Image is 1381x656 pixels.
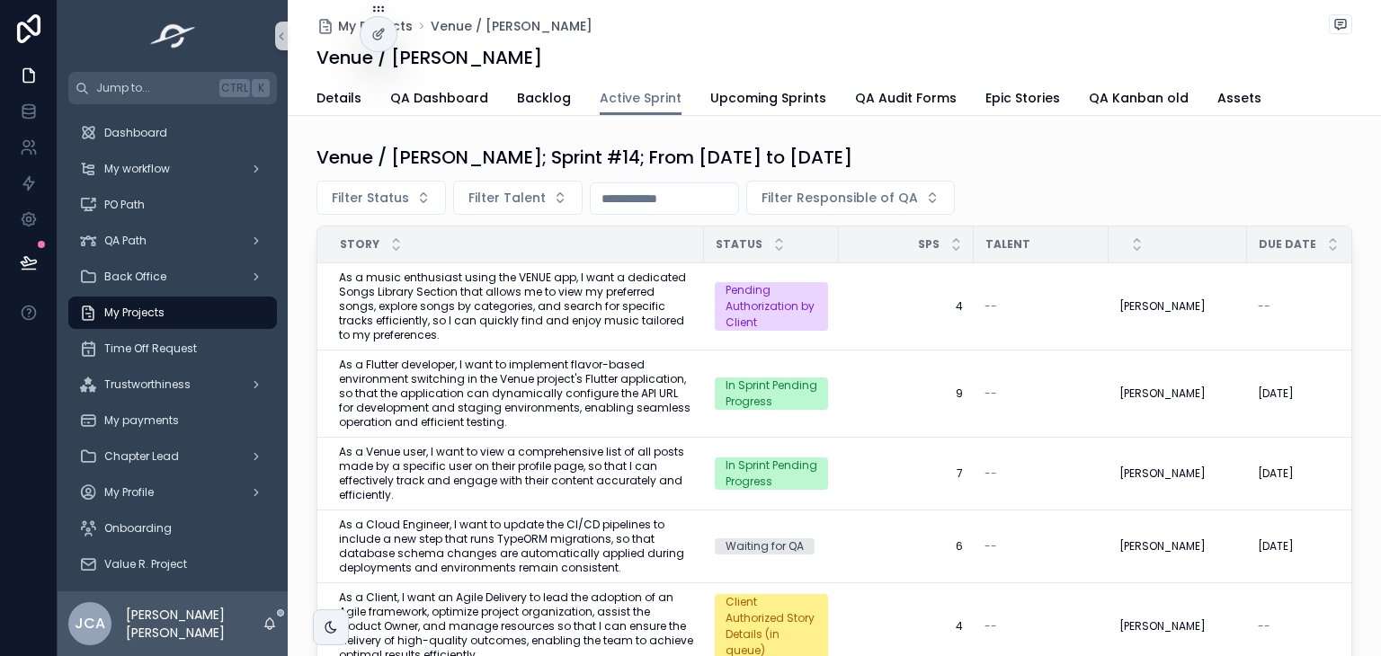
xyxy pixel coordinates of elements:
span: QA Audit Forms [855,89,957,107]
a: Pending Authorization by Client [715,282,828,331]
div: Pending Authorization by Client [726,282,817,331]
a: PO Path [68,189,277,221]
span: My payments [104,413,179,428]
span: [PERSON_NAME] [1119,386,1206,401]
span: -- [985,299,997,314]
a: 9 [850,386,963,401]
div: In Sprint Pending Progress [726,457,817,490]
a: As a music enthusiast using the VENUE app, I want a dedicated Songs Library Section that allows m... [339,270,693,342]
a: [PERSON_NAME] [1119,386,1236,401]
button: Select Button [453,181,583,215]
a: [DATE] [1258,466,1371,481]
span: [PERSON_NAME] [1119,299,1206,314]
span: Status [716,237,762,252]
span: Trustworthiness [104,377,191,392]
span: Time Off Request [104,341,197,356]
a: Dashboard [68,117,277,149]
span: Onboarding [104,521,172,536]
span: K [254,81,268,95]
span: Talent [985,237,1030,252]
a: Trustworthiness [68,368,277,401]
a: -- [985,386,1098,401]
a: As a Flutter developer, I want to implement flavor-based environment switching in the Venue proje... [339,358,693,430]
span: Filter Responsible of QA [762,189,918,207]
button: Select Button [746,181,955,215]
a: Backlog [517,82,571,118]
span: -- [985,466,997,481]
h1: Venue / [PERSON_NAME] [316,45,542,70]
a: Active Sprint [600,82,682,116]
a: In Sprint Pending Progress [715,457,828,490]
a: My payments [68,404,277,437]
img: App logo [145,22,201,50]
span: [PERSON_NAME] [1119,539,1206,554]
a: Back Office [68,261,277,293]
span: My Projects [104,306,165,320]
a: As a Venue user, I want to view a comprehensive list of all posts made by a specific user on thei... [339,445,693,502]
span: [PERSON_NAME] [1119,466,1206,481]
a: My workflow [68,153,277,185]
button: Select Button [316,181,446,215]
p: [PERSON_NAME] [PERSON_NAME] [126,606,263,642]
span: QA Kanban old [1089,89,1189,107]
span: Epic Stories [985,89,1060,107]
a: [PERSON_NAME] [1119,619,1236,634]
a: [DATE] [1258,539,1371,554]
a: QA Dashboard [390,82,488,118]
span: -- [1258,619,1270,634]
span: [DATE] [1258,466,1294,481]
span: Chapter Lead [104,449,179,464]
span: Dashboard [104,126,167,140]
a: Epic Stories [985,82,1060,118]
a: Onboarding [68,512,277,545]
span: Ctrl [219,79,250,97]
span: Filter Talent [468,189,546,207]
span: Upcoming Sprints [710,89,826,107]
span: -- [985,386,997,401]
a: QA Path [68,225,277,257]
span: My Projects [338,17,413,35]
a: My Projects [316,17,413,35]
span: JCA [75,613,105,634]
a: Chapter Lead [68,440,277,473]
span: Value R. Project [104,557,187,572]
a: 6 [850,539,963,554]
a: Assets [1217,82,1261,118]
a: My Profile [68,476,277,509]
a: -- [1258,619,1371,634]
div: In Sprint Pending Progress [726,377,817,410]
div: scrollable content [58,104,288,591]
span: My workflow [104,162,170,176]
a: [PERSON_NAME] [1119,539,1236,554]
a: Waiting for QA [715,538,828,554]
span: Details [316,89,361,107]
span: [DATE] [1258,386,1294,401]
span: My Profile [104,485,154,500]
a: Upcoming Sprints [710,82,826,118]
a: [PERSON_NAME] [1119,299,1236,314]
span: [PERSON_NAME] [1119,619,1206,634]
a: 7 [850,466,963,481]
a: 4 [850,619,963,634]
span: QA Path [104,234,147,248]
a: Details [316,82,361,118]
a: In Sprint Pending Progress [715,377,828,410]
a: QA Audit Forms [855,82,957,118]
span: Active Sprint [600,89,682,107]
a: Venue / [PERSON_NAME] [431,17,592,35]
span: Back Office [104,270,166,284]
h1: Venue / [PERSON_NAME]; Sprint #14; From [DATE] to [DATE] [316,145,852,170]
a: [DATE] [1258,386,1371,401]
a: My Projects [68,297,277,329]
span: Backlog [517,89,571,107]
button: Jump to...CtrlK [68,72,277,104]
a: -- [985,299,1098,314]
div: Waiting for QA [726,538,804,554]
